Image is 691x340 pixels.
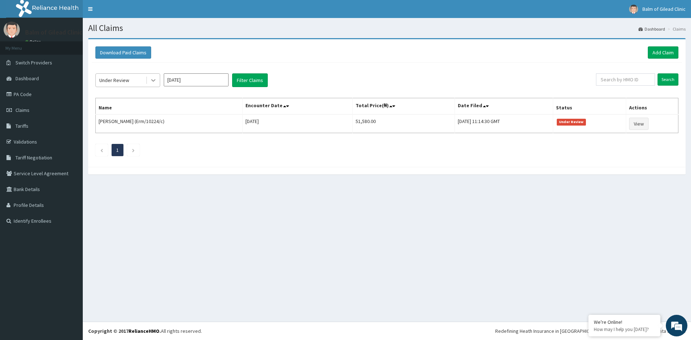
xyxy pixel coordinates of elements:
a: Add Claim [648,46,678,59]
footer: All rights reserved. [83,322,691,340]
span: Balm of Gilead Clinic [642,6,686,12]
button: Download Paid Claims [95,46,151,59]
textarea: Type your message and hit 'Enter' [4,196,137,222]
th: Actions [626,98,678,115]
th: Encounter Date [243,98,353,115]
a: RelianceHMO [128,328,159,334]
img: d_794563401_company_1708531726252_794563401 [13,36,29,54]
th: Status [553,98,626,115]
a: Previous page [100,147,103,153]
th: Name [96,98,243,115]
td: [PERSON_NAME] (Erm/10224/c) [96,114,243,133]
th: Total Price(₦) [353,98,455,115]
img: User Image [629,5,638,14]
a: View [629,118,649,130]
div: We're Online! [594,319,655,325]
p: Balm of Gilead Clinic [25,29,82,36]
input: Search by HMO ID [596,73,655,86]
div: Chat with us now [37,40,121,50]
td: [DATE] [243,114,353,133]
a: Online [25,39,42,44]
div: Redefining Heath Insurance in [GEOGRAPHIC_DATA] using Telemedicine and Data Science! [495,327,686,335]
a: Next page [132,147,135,153]
span: Claims [15,107,30,113]
span: Switch Providers [15,59,52,66]
span: Tariff Negotiation [15,154,52,161]
a: Dashboard [638,26,665,32]
input: Select Month and Year [164,73,229,86]
img: User Image [4,22,20,38]
span: Under Review [557,119,586,125]
span: We're online! [42,91,99,163]
h1: All Claims [88,23,686,33]
a: Page 1 is your current page [116,147,119,153]
div: Minimize live chat window [118,4,135,21]
input: Search [658,73,678,86]
div: Under Review [99,77,129,84]
td: [DATE] 11:14:30 GMT [455,114,553,133]
button: Filter Claims [232,73,268,87]
span: Dashboard [15,75,39,82]
th: Date Filed [455,98,553,115]
strong: Copyright © 2017 . [88,328,161,334]
li: Claims [666,26,686,32]
span: Tariffs [15,123,28,129]
td: 51,580.00 [353,114,455,133]
p: How may I help you today? [594,326,655,332]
